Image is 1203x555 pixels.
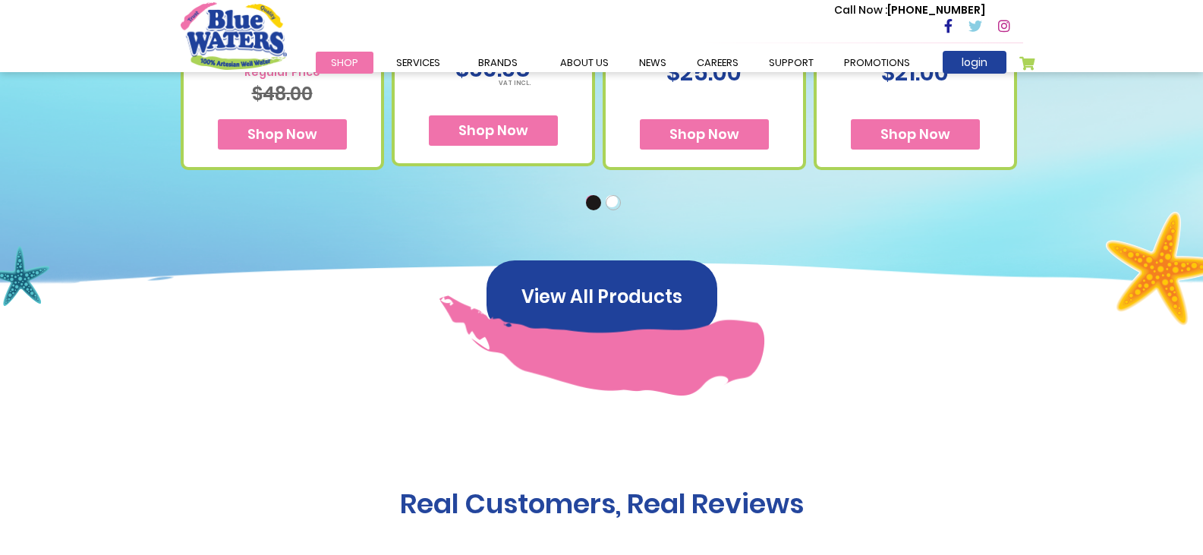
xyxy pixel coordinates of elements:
[640,119,769,150] button: Shop Now
[834,2,985,18] p: [PHONE_NUMBER]
[247,125,317,143] span: Shop Now
[754,52,829,74] a: support
[487,260,717,333] button: View All Products
[331,55,358,70] span: Shop
[252,81,313,106] span: $48.00
[829,52,925,74] a: Promotions
[943,51,1006,74] a: login
[606,195,621,210] button: 2 of 2
[624,52,682,74] a: News
[669,125,739,143] span: Shop Now
[851,119,980,150] button: Shop Now
[682,52,754,74] a: careers
[429,115,558,146] button: Shop Now
[478,55,518,70] span: Brands
[880,125,950,143] span: Shop Now
[181,487,1023,520] h1: Real Customers, Real Reviews
[487,287,717,304] a: View All Products
[244,66,320,79] span: Regular Price
[834,2,887,17] span: Call Now :
[218,119,347,150] button: Shop Now
[396,55,440,70] span: Services
[458,121,528,140] span: Shop Now
[586,195,601,210] button: 1 of 2
[181,2,287,69] a: store logo
[545,52,624,74] a: about us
